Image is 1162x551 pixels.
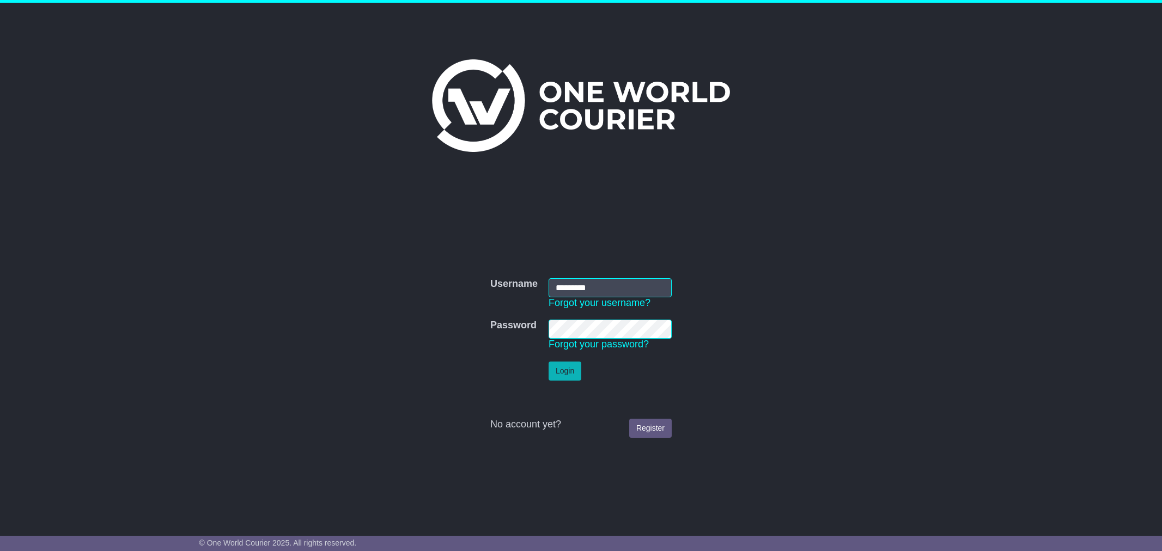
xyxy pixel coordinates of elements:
[629,419,672,438] a: Register
[432,59,729,152] img: One World
[549,297,650,308] a: Forgot your username?
[549,362,581,381] button: Login
[490,419,672,431] div: No account yet?
[549,339,649,350] a: Forgot your password?
[490,278,538,290] label: Username
[490,320,537,332] label: Password
[199,538,357,547] span: © One World Courier 2025. All rights reserved.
